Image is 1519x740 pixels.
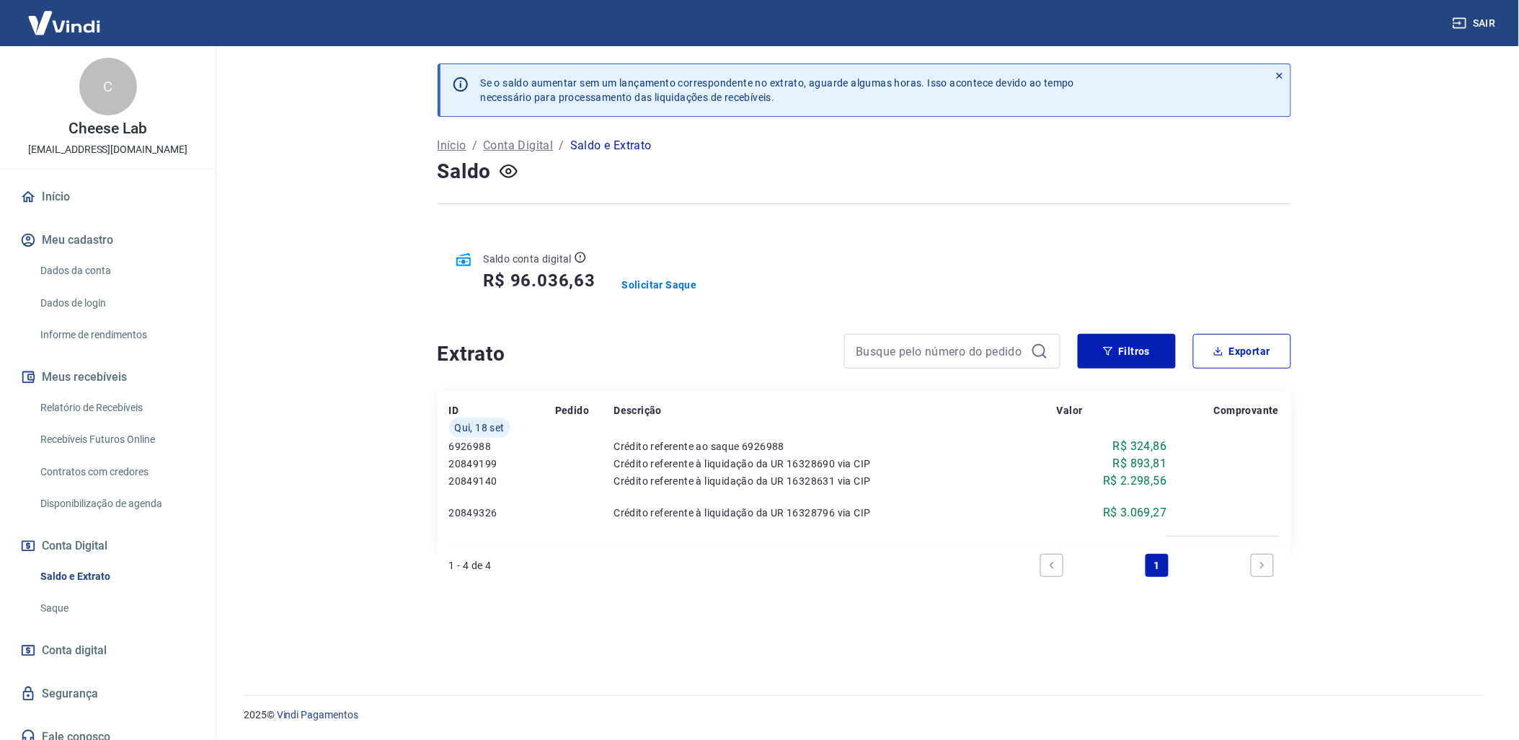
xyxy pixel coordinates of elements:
a: Saldo e Extrato [35,562,198,591]
p: 6926988 [449,439,555,454]
p: Crédito referente à liquidação da UR 16328690 via CIP [614,457,1057,471]
a: Recebíveis Futuros Online [35,425,198,454]
a: Solicitar Saque [622,278,697,292]
p: [EMAIL_ADDRESS][DOMAIN_NAME] [28,142,187,157]
a: Saque [35,594,198,623]
a: Previous page [1040,554,1063,577]
p: Descrição [614,403,663,418]
a: Conta digital [17,635,198,666]
button: Meu cadastro [17,224,198,256]
a: Contratos com credores [35,457,198,487]
p: Se o saldo aumentar sem um lançamento correspondente no extrato, aguarde algumas horas. Isso acon... [481,76,1075,105]
a: Disponibilização de agenda [35,489,198,519]
p: 20849199 [449,457,555,471]
p: 20849326 [449,506,555,520]
a: Dados da conta [35,256,198,286]
a: Dados de login [35,288,198,318]
p: R$ 2.298,56 [1103,472,1166,490]
a: Vindi Pagamentos [277,709,358,721]
p: Crédito referente à liquidação da UR 16328796 via CIP [614,506,1057,520]
p: Crédito referente à liquidação da UR 16328631 via CIP [614,474,1057,488]
a: Next page [1251,554,1274,577]
p: Pedido [555,403,589,418]
button: Meus recebíveis [17,361,198,393]
h4: Extrato [438,340,827,369]
p: R$ 893,81 [1113,455,1167,472]
a: Início [438,137,466,154]
p: Cheese Lab [68,121,147,136]
img: Vindi [17,1,111,45]
p: Valor [1057,403,1083,418]
input: Busque pelo número do pedido [856,340,1025,362]
a: Conta Digital [483,137,553,154]
a: Relatório de Recebíveis [35,393,198,423]
p: Saldo conta digital [484,252,572,266]
a: Informe de rendimentos [35,320,198,350]
button: Sair [1450,10,1502,37]
div: C [79,58,137,115]
p: Saldo e Extrato [570,137,652,154]
p: Crédito referente ao saque 6926988 [614,439,1057,454]
p: 20849140 [449,474,555,488]
a: Segurança [17,678,198,710]
ul: Pagination [1035,548,1280,583]
h4: Saldo [438,157,492,186]
span: Conta digital [42,640,107,661]
p: R$ 324,86 [1113,438,1167,455]
span: Qui, 18 set [455,420,505,435]
p: R$ 3.069,27 [1103,504,1166,521]
p: / [559,137,564,154]
p: 1 - 4 de 4 [449,558,492,573]
p: / [472,137,477,154]
button: Exportar [1193,334,1291,369]
p: 2025 © [244,708,1484,723]
p: Comprovante [1214,403,1279,418]
a: Início [17,181,198,213]
a: Page 1 is your current page [1146,554,1169,577]
h5: R$ 96.036,63 [484,269,596,292]
button: Conta Digital [17,530,198,562]
button: Filtros [1078,334,1176,369]
p: ID [449,403,459,418]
